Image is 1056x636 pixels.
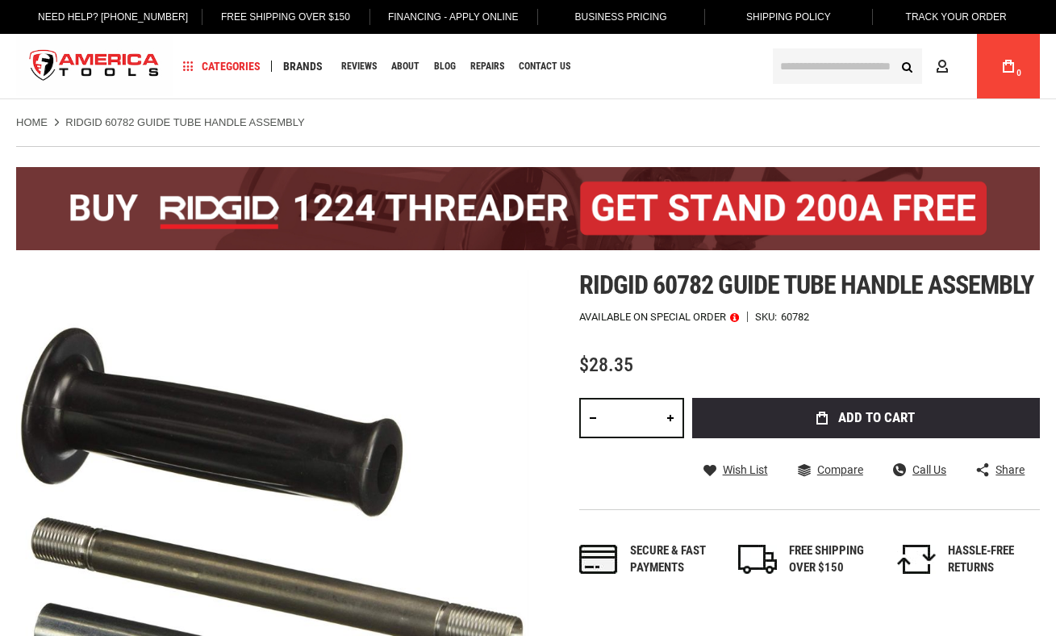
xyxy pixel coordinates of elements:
[995,464,1025,475] span: Share
[1016,69,1021,77] span: 0
[341,61,377,71] span: Reviews
[891,51,922,82] button: Search
[470,61,504,71] span: Repairs
[798,462,863,477] a: Compare
[463,56,511,77] a: Repairs
[16,115,48,130] a: Home
[391,61,419,71] span: About
[723,464,768,475] span: Wish List
[897,545,936,574] img: returns
[176,56,268,77] a: Categories
[738,545,777,574] img: shipping
[948,542,1040,577] div: HASSLE-FREE RETURNS
[893,462,946,477] a: Call Us
[912,464,946,475] span: Call Us
[692,398,1040,438] button: Add to Cart
[755,312,781,322] strong: SKU
[703,462,768,477] a: Wish List
[427,56,463,77] a: Blog
[511,56,578,77] a: Contact Us
[65,116,304,128] strong: RIDGID 60782 GUIDE TUBE HANDLE ASSEMBLY
[781,312,809,322] div: 60782
[384,56,427,77] a: About
[746,11,831,23] span: Shipping Policy
[276,56,330,77] a: Brands
[789,542,881,577] div: FREE SHIPPING OVER $150
[579,354,633,376] span: $28.35
[579,545,618,574] img: payments
[630,542,722,577] div: Secure & fast payments
[334,56,384,77] a: Reviews
[16,36,173,97] img: America Tools
[519,61,570,71] span: Contact Us
[434,61,456,71] span: Blog
[579,270,1034,300] span: Ridgid 60782 guide tube handle assembly
[993,34,1024,98] a: 0
[183,61,261,72] span: Categories
[16,36,173,97] a: store logo
[283,61,323,72] span: Brands
[838,411,915,425] span: Add to Cart
[579,312,739,323] p: Available on Special Order
[16,167,1040,250] img: BOGO: Buy the RIDGID® 1224 Threader (26092), get the 92467 200A Stand FREE!
[817,464,863,475] span: Compare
